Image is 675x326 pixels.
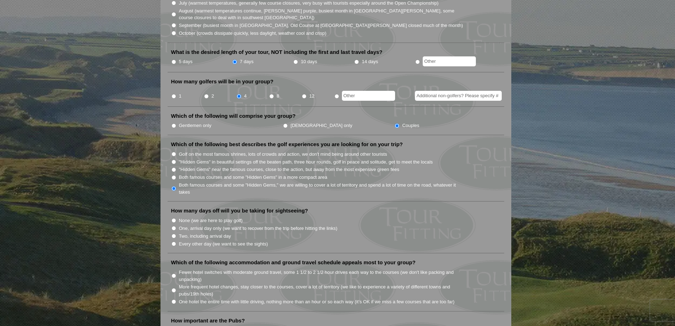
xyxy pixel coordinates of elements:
label: "Hidden Gems" near the famous courses, close to the action, but away from the most expensive gree... [179,166,399,173]
label: 8 [277,93,279,100]
label: 2 [212,93,214,100]
label: [DEMOGRAPHIC_DATA] only [291,122,352,129]
label: Fewer hotel switches with moderate ground travel, some 1 1/2 to 2 1/2 hour drives each way to the... [179,269,464,283]
label: What is the desired length of your tour, NOT including the first and last travel days? [171,49,383,56]
input: Other [423,56,476,66]
label: Both famous courses and some "Hidden Gems," we are willing to cover a lot of territory and spend ... [179,182,464,195]
label: September (busiest month in [GEOGRAPHIC_DATA], Old Course at [GEOGRAPHIC_DATA][PERSON_NAME] close... [179,22,463,29]
label: October (crowds dissipate quickly, less daylight, weather cool and crisp) [179,30,327,37]
label: 14 days [362,58,378,65]
label: Which of the following accommodation and ground travel schedule appeals most to your group? [171,259,416,266]
label: 5 days [179,58,193,65]
label: How many golfers will be in your group? [171,78,274,85]
label: August (warmest temperatures continue, [PERSON_NAME] purple, busiest month in [GEOGRAPHIC_DATA][P... [179,7,464,21]
label: Every other day (we want to see the sights) [179,241,268,248]
label: Two, including arrival day [179,233,231,240]
label: Gentlemen only [179,122,212,129]
label: 10 days [301,58,317,65]
label: Golf on the most famous shrines, lots of crowds and action, we don't mind being around other tour... [179,151,387,158]
label: How many days off will you be taking for sightseeing? [171,207,308,214]
label: One hotel the entire time with little driving, nothing more than an hour or so each way (it’s OK ... [179,298,455,305]
label: 1 [179,93,181,100]
label: One, arrival day only (we want to recover from the trip before hitting the links) [179,225,337,232]
label: 4 [244,93,247,100]
input: Other [342,91,395,101]
label: "Hidden Gems" in beautiful settings off the beaten path, three hour rounds, golf in peace and sol... [179,159,433,166]
label: Which of the following will comprise your group? [171,112,296,120]
label: 12 [309,93,315,100]
label: Both famous courses and some "Hidden Gems" in a more compact area [179,174,327,181]
label: None (we are here to play golf) [179,217,243,224]
label: Which of the following best describes the golf experiences you are looking for on your trip? [171,141,403,148]
label: Couples [402,122,419,129]
label: How important are the Pubs? [171,317,245,324]
input: Additional non-golfers? Please specify # [415,91,502,101]
label: 7 days [240,58,254,65]
label: More frequent hotel changes, stay closer to the courses, cover a lot of territory (we like to exp... [179,283,464,297]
